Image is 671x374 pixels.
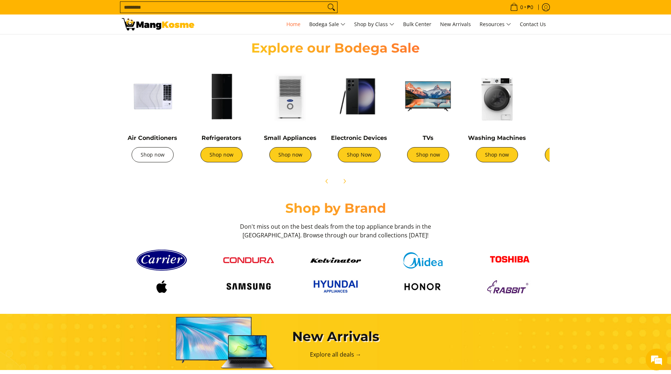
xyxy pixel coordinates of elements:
img: Condura logo red [223,257,274,263]
button: Previous [319,173,335,189]
a: Home [283,14,304,34]
a: Shop now [407,147,449,162]
span: Contact Us [520,21,546,28]
img: Refrigerators [191,66,252,127]
img: Electronic Devices [328,66,390,127]
span: Home [286,21,301,28]
img: Toshiba logo [484,250,535,270]
h2: Explore our Bodega Sale [231,40,441,56]
a: Shop now [545,147,587,162]
span: 0 [519,5,524,10]
a: Small Appliances [264,134,316,141]
img: Logo apple [136,278,187,296]
a: Contact Us [516,14,550,34]
a: Logo samsung wordmark [209,280,289,294]
img: Carrier logo 1 98356 9b90b2e1 0bd1 49ad 9aa2 9ddb2e94a36b [136,247,187,274]
a: Logo honor [383,278,463,296]
span: Shop by Class [354,20,394,29]
h3: Don't miss out on the best deals from the top appliance brands in the [GEOGRAPHIC_DATA]. Browse t... [238,222,434,240]
span: • [508,3,535,11]
a: Bodega Sale [306,14,349,34]
a: Resources [476,14,515,34]
a: Hyundai 2 [296,277,376,296]
a: Air Conditioners [128,134,177,141]
a: Refrigerators [202,134,241,141]
a: Shop by Class [351,14,398,34]
span: Bulk Center [403,21,431,28]
img: Air Conditioners [122,66,183,127]
a: Kelvinator button 9a26f67e caed 448c 806d e01e406ddbdc [296,258,376,263]
h2: Shop by Brand [122,200,550,216]
a: Washing Machines [468,134,526,141]
nav: Main Menu [202,14,550,34]
img: Hyundai 2 [310,277,361,296]
a: Logo rabbit [470,278,550,296]
a: Shop now [200,147,243,162]
img: Kelvinator button 9a26f67e caed 448c 806d e01e406ddbdc [310,258,361,263]
img: TVs [397,66,459,127]
a: Midea logo 405e5d5e af7e 429b b899 c48f4df307b6 [383,252,463,269]
span: ₱0 [526,5,534,10]
a: Toshiba logo [470,250,550,270]
a: Explore all deals → [310,350,361,358]
a: TVs [423,134,434,141]
span: Bodega Sale [309,20,345,29]
img: Washing Machines [466,66,528,127]
a: New Arrivals [436,14,475,34]
img: Cookers [535,66,597,127]
a: Electronic Devices [331,134,387,141]
a: Bulk Center [399,14,435,34]
a: Shop now [132,147,174,162]
button: Search [326,2,337,13]
a: Shop Now [338,147,381,162]
span: Resources [480,20,511,29]
span: New Arrivals [440,21,471,28]
a: Condura logo red [209,257,289,263]
button: Next [336,173,352,189]
img: Logo rabbit [484,278,535,296]
img: Logo samsung wordmark [223,280,274,294]
a: Carrier logo 1 98356 9b90b2e1 0bd1 49ad 9aa2 9ddb2e94a36b [122,247,202,274]
img: Small Appliances [260,66,321,127]
img: Midea logo 405e5d5e af7e 429b b899 c48f4df307b6 [397,252,448,269]
a: Logo apple [122,278,202,296]
img: Mang Kosme: Your Home Appliances Warehouse Sale Partner! [122,18,194,30]
img: Logo honor [397,278,448,296]
a: Shop now [269,147,311,162]
a: Shop now [476,147,518,162]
